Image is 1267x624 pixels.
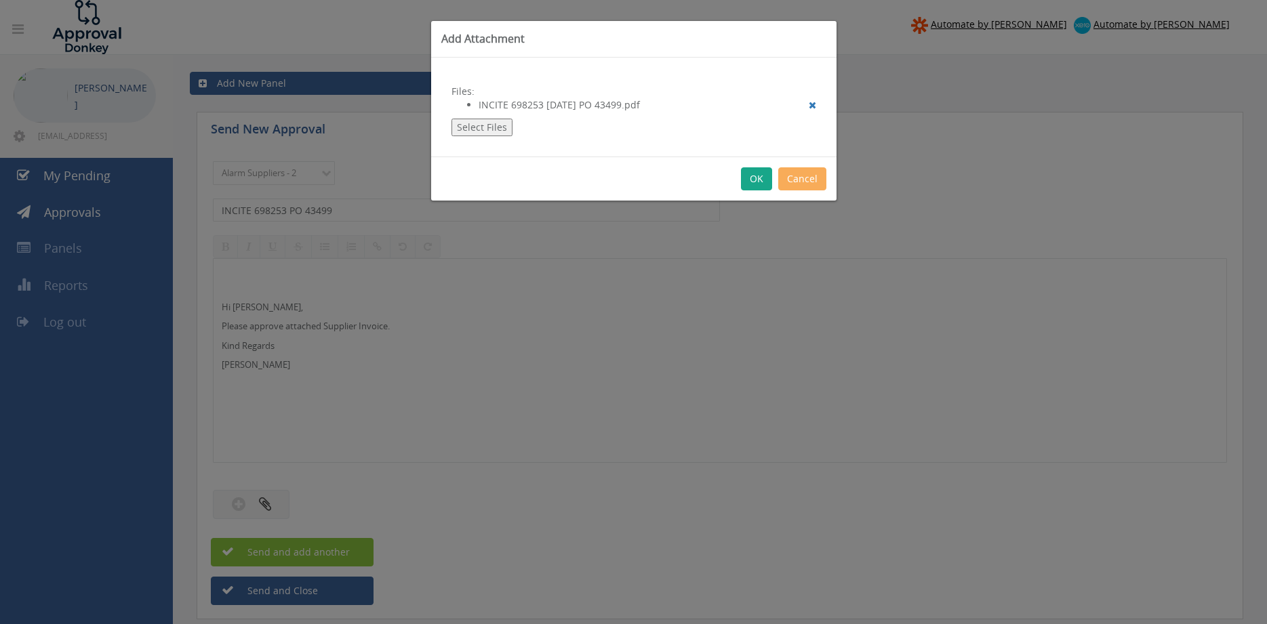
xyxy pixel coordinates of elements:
h3: Add Attachment [441,31,826,47]
button: Cancel [778,167,826,190]
div: Files: [431,58,837,157]
button: OK [741,167,772,190]
button: Select Files [451,119,512,136]
li: INCITE 698253 [DATE] PO 43499.pdf [479,98,816,112]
